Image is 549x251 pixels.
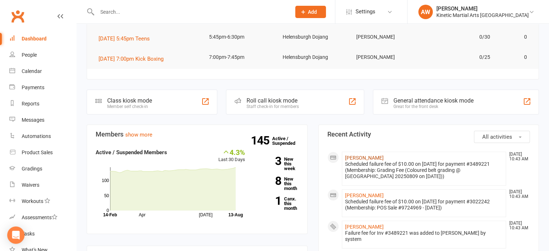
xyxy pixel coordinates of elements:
[22,52,37,58] div: People
[423,29,497,46] td: 0/30
[202,29,276,46] td: 5:45pm-6:30pm
[125,131,152,138] a: show more
[436,12,529,18] div: Kinetic Martial Arts [GEOGRAPHIC_DATA]
[9,79,76,96] a: Payments
[418,5,433,19] div: AW
[393,104,474,109] div: Great for the front desk
[9,112,76,128] a: Messages
[276,49,350,66] td: Helensburgh Dojang
[22,117,44,123] div: Messages
[256,157,299,171] a: 3New this week
[9,144,76,161] a: Product Sales
[9,177,76,193] a: Waivers
[9,63,76,79] a: Calendar
[107,104,152,109] div: Member self check-in
[22,215,57,220] div: Assessments
[356,4,375,20] span: Settings
[22,166,42,172] div: Gradings
[22,231,35,237] div: Tasks
[256,195,281,206] strong: 1
[482,134,512,140] span: All activities
[95,7,286,17] input: Search...
[345,192,384,198] a: [PERSON_NAME]
[22,101,39,107] div: Reports
[218,148,245,156] div: 4.3%
[22,198,43,204] div: Workouts
[9,209,76,226] a: Assessments
[256,156,281,166] strong: 3
[474,131,530,143] button: All activities
[9,161,76,177] a: Gradings
[9,128,76,144] a: Automations
[9,226,76,242] a: Tasks
[99,56,164,62] span: [DATE] 7:00pm Kick Boxing
[256,196,299,211] a: 1Canx. this month
[276,29,350,46] td: Helensburgh Dojang
[107,97,152,104] div: Class kiosk mode
[99,34,155,43] button: [DATE] 5:45pm Teens
[22,68,42,74] div: Calendar
[295,6,326,18] button: Add
[9,96,76,112] a: Reports
[506,221,530,230] time: [DATE] 10:43 AM
[497,29,533,46] td: 0
[345,155,384,161] a: [PERSON_NAME]
[9,7,27,25] a: Clubworx
[423,49,497,66] td: 0/25
[22,36,47,42] div: Dashboard
[251,135,272,146] strong: 145
[96,131,299,138] h3: Members
[308,9,317,15] span: Add
[9,31,76,47] a: Dashboard
[497,49,533,66] td: 0
[22,85,44,90] div: Payments
[7,226,25,244] div: Open Intercom Messenger
[247,97,299,104] div: Roll call kiosk mode
[99,35,150,42] span: [DATE] 5:45pm Teens
[345,199,503,211] div: Scheduled failure fee of $10.00 on [DATE] for payment #3022242 (Membership: POS Sale #9724969 - [...
[327,131,530,138] h3: Recent Activity
[272,131,304,151] a: 145Active / Suspended
[345,230,503,242] div: Failure fee for Inv #3489221 was added to [PERSON_NAME] by system
[506,190,530,199] time: [DATE] 10:43 AM
[22,182,39,188] div: Waivers
[256,176,281,186] strong: 8
[9,47,76,63] a: People
[99,55,169,63] button: [DATE] 7:00pm Kick Boxing
[349,49,423,66] td: [PERSON_NAME]
[9,193,76,209] a: Workouts
[349,29,423,46] td: [PERSON_NAME]
[247,104,299,109] div: Staff check-in for members
[436,5,529,12] div: [PERSON_NAME]
[202,49,276,66] td: 7:00pm-7:45pm
[506,152,530,161] time: [DATE] 10:43 AM
[345,224,384,230] a: [PERSON_NAME]
[345,161,503,179] div: Scheduled failure fee of $10.00 on [DATE] for payment #3489221 (Membership: Grading Fee (Coloured...
[22,150,53,155] div: Product Sales
[22,133,51,139] div: Automations
[96,149,167,156] strong: Active / Suspended Members
[218,148,245,164] div: Last 30 Days
[393,97,474,104] div: General attendance kiosk mode
[256,177,299,191] a: 8New this month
